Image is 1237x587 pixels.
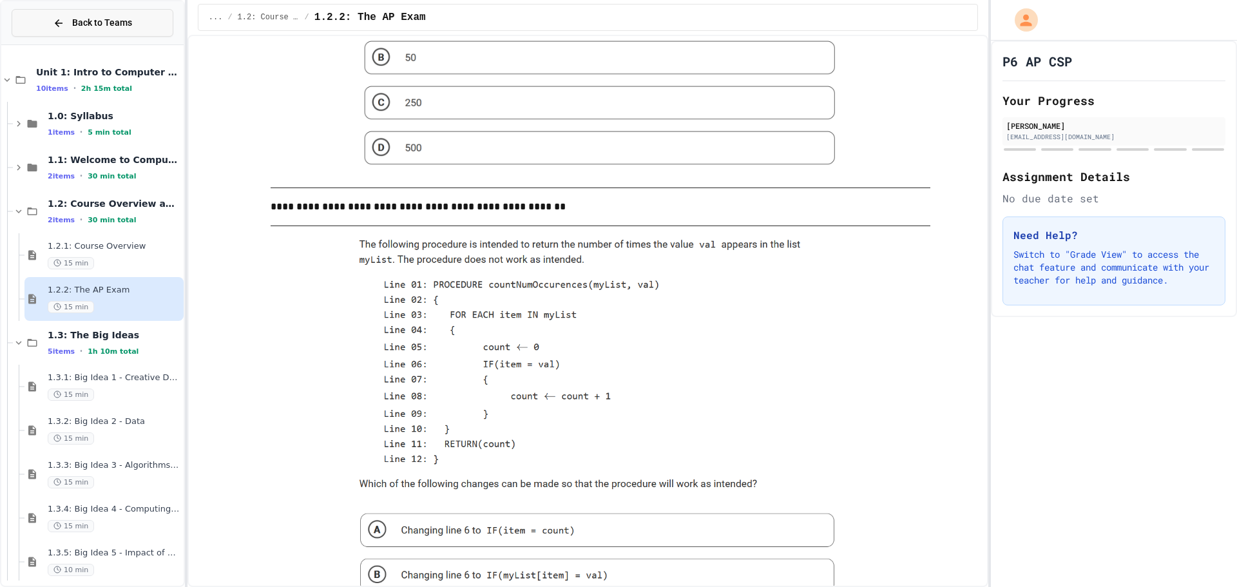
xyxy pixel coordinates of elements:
span: • [80,127,82,137]
span: 1.1: Welcome to Computer Science [48,154,181,166]
span: 15 min [48,389,94,401]
span: 1h 10m total [88,347,139,356]
span: 5 items [48,347,75,356]
div: [EMAIL_ADDRESS][DOMAIN_NAME] [1006,132,1222,142]
span: 1.2.1: Course Overview [48,241,181,252]
span: 30 min total [88,172,136,180]
span: 15 min [48,301,94,313]
h2: Your Progress [1002,91,1225,110]
span: • [73,83,76,93]
span: 1.3.4: Big Idea 4 - Computing Systems and Networks [48,504,181,515]
span: 1.2.2: The AP Exam [48,285,181,296]
span: 1.2: Course Overview and the AP Exam [48,198,181,209]
span: 30 min total [88,216,136,224]
span: 1.3.1: Big Idea 1 - Creative Development [48,372,181,383]
span: 15 min [48,432,94,445]
span: 1 items [48,128,75,137]
span: 2 items [48,172,75,180]
span: 15 min [48,520,94,532]
p: Switch to "Grade View" to access the chat feature and communicate with your teacher for help and ... [1013,248,1214,287]
span: Back to Teams [72,16,132,30]
span: 1.2: Course Overview and the AP Exam [238,12,300,23]
span: 1.3.3: Big Idea 3 - Algorithms and Programming [48,460,181,471]
span: • [80,171,82,181]
span: 5 min total [88,128,131,137]
span: 1.3.5: Big Idea 5 - Impact of Computing [48,548,181,559]
span: 15 min [48,257,94,269]
h1: P6 AP CSP [1002,52,1072,70]
span: / [305,12,309,23]
span: Unit 1: Intro to Computer Science [36,66,181,78]
div: No due date set [1002,191,1225,206]
span: 2 items [48,216,75,224]
div: [PERSON_NAME] [1006,120,1222,131]
span: 2h 15m total [81,84,132,93]
span: 1.2.2: The AP Exam [314,10,426,25]
span: 10 min [48,564,94,576]
span: 10 items [36,84,68,93]
span: 1.3: The Big Ideas [48,329,181,341]
span: ... [209,12,223,23]
span: • [80,215,82,225]
span: 15 min [48,476,94,488]
h3: Need Help? [1013,227,1214,243]
span: / [227,12,232,23]
h2: Assignment Details [1002,168,1225,186]
span: 1.3.2: Big Idea 2 - Data [48,416,181,427]
span: 1.0: Syllabus [48,110,181,122]
div: My Account [1001,5,1041,35]
button: Back to Teams [12,9,173,37]
span: • [80,346,82,356]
